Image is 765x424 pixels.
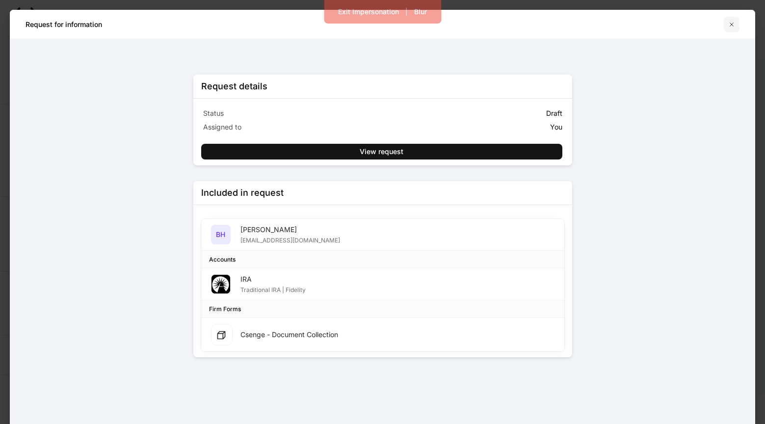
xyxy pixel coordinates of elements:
div: View request [360,147,403,157]
div: Csenge - Document Collection [240,330,338,340]
div: Exit Impersonation [338,7,399,17]
div: Included in request [201,187,284,199]
h5: Request for information [26,20,102,29]
div: Firm Forms [209,304,241,314]
div: [EMAIL_ADDRESS][DOMAIN_NAME] [240,235,340,244]
div: [PERSON_NAME] [240,225,340,235]
div: Blur [414,7,427,17]
div: Request details [201,80,267,92]
p: Draft [546,108,562,118]
button: View request [201,144,562,159]
p: Assigned to [203,122,381,132]
div: IRA [240,274,306,284]
div: Accounts [209,255,236,264]
div: Traditional IRA | Fidelity [240,284,306,294]
p: Status [203,108,381,118]
p: You [550,122,562,132]
h5: BH [216,230,225,239]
